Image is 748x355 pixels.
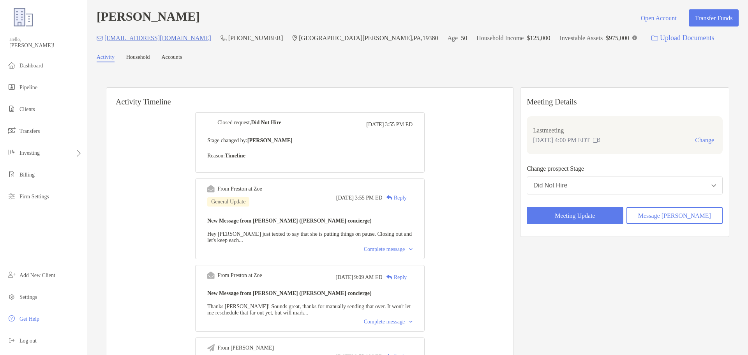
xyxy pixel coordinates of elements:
img: dashboard icon [7,60,16,70]
div: From Preston at Zoe [217,186,262,192]
div: Reply [383,194,407,202]
img: Chevron icon [409,321,413,323]
p: Last meeting [533,125,716,135]
span: Settings [19,294,37,300]
span: Pipeline [19,85,37,90]
button: Transfer Funds [689,9,739,26]
img: Reply icon [386,275,392,280]
p: [PHONE_NUMBER] [228,33,283,43]
p: $975,000 [606,33,629,43]
span: Thanks [PERSON_NAME]! Sounds great, thanks for manually sending that over. It won't let me resche... [207,304,411,316]
span: Log out [19,338,37,344]
img: pipeline icon [7,82,16,92]
img: settings icon [7,292,16,301]
a: Activity [97,54,115,62]
img: get-help icon [7,314,16,323]
img: Info Icon [632,35,637,40]
img: Event icon [207,119,215,126]
div: Did Not Hire [533,182,567,189]
div: General Update [207,197,249,207]
p: [DATE] 4:00 PM EDT [533,135,590,145]
img: transfers icon [7,126,16,135]
div: Complete message [364,319,413,325]
span: [DATE] [366,122,384,128]
span: [DATE] [336,195,354,201]
img: add_new_client icon [7,270,16,279]
button: Meeting Update [527,207,623,224]
a: Household [126,54,150,62]
img: Email Icon [97,36,103,41]
p: Household Income [476,33,524,43]
span: Transfers [19,128,40,134]
img: Zoe Logo [9,3,37,31]
img: investing icon [7,148,16,157]
a: Accounts [162,54,182,62]
span: Hey [PERSON_NAME] just texted to say that she is putting things on pause. Closing out and let's k... [207,231,412,243]
div: From Preston at Zoe [217,272,262,279]
img: clients icon [7,104,16,113]
div: Closed request, [217,120,281,126]
span: Investing [19,150,40,156]
p: Age [447,33,458,43]
img: Chevron icon [409,248,413,251]
p: [EMAIL_ADDRESS][DOMAIN_NAME] [104,33,211,43]
p: Change prospect Stage [527,164,723,173]
b: New Message from [PERSON_NAME] ([PERSON_NAME] concierge) [207,290,372,296]
span: Billing [19,172,35,178]
p: Meeting Details [527,97,723,107]
button: Open Account [635,9,683,26]
p: $125,000 [527,33,550,43]
button: Message [PERSON_NAME] [626,207,723,224]
img: Event icon [207,185,215,193]
span: Add New Client [19,272,55,278]
button: Did Not Hire [527,177,723,194]
img: Location Icon [292,35,297,41]
span: Dashboard [19,63,43,69]
p: 50 [461,33,467,43]
h4: [PERSON_NAME] [97,9,200,26]
img: firm-settings icon [7,191,16,201]
span: [PERSON_NAME]! [9,42,82,49]
p: [GEOGRAPHIC_DATA][PERSON_NAME] , PA , 19380 [299,33,438,43]
img: Event icon [207,344,215,351]
button: Change [693,136,716,144]
span: 9:09 AM ED [354,274,382,281]
span: Clients [19,106,35,112]
p: Reason: [207,151,413,161]
img: billing icon [7,170,16,179]
h6: Activity Timeline [106,88,513,106]
img: communication type [593,137,600,143]
div: From [PERSON_NAME] [217,345,274,351]
a: Upload Documents [646,30,719,46]
img: button icon [651,35,658,41]
div: Complete message [364,246,413,253]
span: [DATE] [335,274,353,281]
p: Investable Assets [559,33,603,43]
span: 3:55 PM ED [385,122,413,128]
img: Open dropdown arrow [711,184,716,187]
b: Did Not Hire [251,120,281,125]
span: Firm Settings [19,194,49,200]
img: Reply icon [386,195,392,200]
b: New Message from [PERSON_NAME] ([PERSON_NAME] concierge) [207,218,372,224]
img: logout icon [7,336,16,345]
p: Stage changed by: [207,136,413,145]
b: Timeline [225,153,245,159]
b: [PERSON_NAME] [247,138,293,143]
img: Event icon [207,272,215,279]
div: Reply [383,273,407,281]
span: Get Help [19,316,39,322]
img: Phone Icon [221,35,227,41]
span: 3:55 PM ED [355,195,383,201]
